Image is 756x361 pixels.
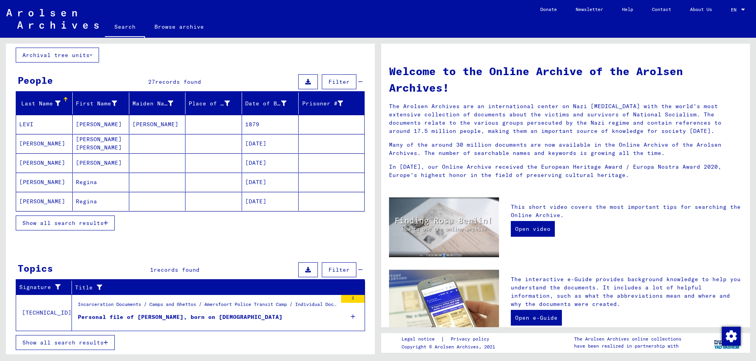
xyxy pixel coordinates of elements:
mat-header-cell: Last Name [16,92,73,114]
mat-cell: [PERSON_NAME] [73,115,129,134]
div: Topics [18,261,53,275]
div: Date of Birth [245,99,286,108]
div: Maiden Name [132,97,185,110]
button: Archival tree units [16,48,99,63]
mat-cell: [DATE] [242,173,299,192]
button: Filter [322,74,356,89]
mat-cell: [PERSON_NAME] [16,134,73,153]
a: Open video [511,221,555,237]
span: Filter [328,266,350,273]
div: | [402,335,499,343]
button: Filter [322,262,356,277]
a: Search [105,17,145,38]
span: Show all search results [22,219,104,227]
div: Last Name [19,97,72,110]
mat-header-cell: Place of Birth [185,92,242,114]
mat-cell: Regina [73,173,129,192]
mat-cell: 1879 [242,115,299,134]
span: Show all search results [22,339,104,346]
img: video.jpg [389,197,499,257]
a: Browse archive [145,17,213,36]
mat-header-cell: Prisoner # [299,92,364,114]
a: Privacy policy [444,335,499,343]
a: Open e-Guide [511,310,562,326]
p: The interactive e-Guide provides background knowledge to help you understand the documents. It in... [511,275,742,308]
div: Prisoner # [302,99,343,108]
mat-header-cell: Date of Birth [242,92,299,114]
div: Change consent [721,326,740,345]
div: Title [75,281,355,294]
div: First Name [76,99,117,108]
div: Signature [19,283,62,291]
p: Copyright © Arolsen Archives, 2021 [402,343,499,350]
mat-cell: [DATE] [242,153,299,172]
div: Place of Birth [189,97,242,110]
div: 2 [341,295,365,303]
div: Prisoner # [302,97,355,110]
p: In [DATE], our Online Archive received the European Heritage Award / Europa Nostra Award 2020, Eu... [389,163,742,179]
mat-cell: [PERSON_NAME] [73,153,129,172]
mat-cell: [PERSON_NAME] [PERSON_NAME] [73,134,129,153]
div: Signature [19,281,72,294]
div: Maiden Name [132,99,174,108]
mat-cell: [PERSON_NAME] [129,115,186,134]
button: Show all search results [16,335,115,350]
p: Many of the around 30 million documents are now available in the Online Archive of the Arolsen Ar... [389,141,742,157]
div: Place of Birth [189,99,230,108]
img: yv_logo.png [712,333,742,352]
img: Arolsen_neg.svg [6,9,99,29]
div: People [18,73,53,87]
div: Last Name [19,99,61,108]
mat-header-cell: First Name [73,92,129,114]
div: Incarceration Documents / Camps and Ghettos / Amersfoort Police Transit Camp / Individual Documen... [78,301,337,312]
p: The Arolsen Archives are an international center on Nazi [MEDICAL_DATA] with the world’s most ext... [389,102,742,135]
mat-cell: [DATE] [242,134,299,153]
mat-cell: [PERSON_NAME] [16,192,73,211]
mat-header-cell: Maiden Name [129,92,186,114]
mat-cell: [PERSON_NAME] [16,173,73,192]
span: Filter [328,78,350,85]
span: 1 [150,266,154,273]
p: This short video covers the most important tips for searching the Online Archive. [511,203,742,219]
img: eguide.jpg [389,270,499,343]
div: Personal file of [PERSON_NAME], born on [DEMOGRAPHIC_DATA] [78,313,283,321]
a: Legal notice [402,335,441,343]
img: Change consent [722,327,741,346]
span: EN [731,7,739,13]
p: have been realized in partnership with [574,343,681,350]
p: The Arolsen Archives online collections [574,335,681,343]
span: 27 [148,78,155,85]
span: records found [155,78,201,85]
div: First Name [76,97,129,110]
div: Title [75,284,345,292]
div: Date of Birth [245,97,298,110]
mat-cell: LEVI [16,115,73,134]
button: Show all search results [16,215,115,230]
h1: Welcome to the Online Archive of the Arolsen Archives! [389,63,742,96]
mat-cell: [PERSON_NAME] [16,153,73,172]
span: records found [154,266,200,273]
mat-cell: [DATE] [242,192,299,211]
td: [TECHNICAL_ID] [16,295,72,331]
mat-cell: Regina [73,192,129,211]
